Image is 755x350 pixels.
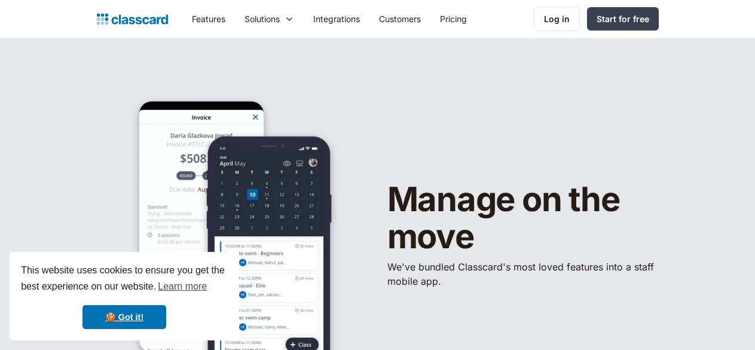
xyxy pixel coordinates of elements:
div: Start for free [597,13,649,25]
div: Solutions [235,5,304,32]
h1: Manage on the move [387,181,659,255]
a: Pricing [430,5,476,32]
a: Log in [534,7,580,31]
a: learn more about cookies [156,278,209,296]
div: cookieconsent [10,252,239,340]
span: This website uses cookies to ensure you get the best experience on our website. [21,263,228,296]
div: Solutions [244,13,280,25]
div: Log in [544,13,570,25]
a: home [97,11,168,28]
p: We've bundled ​Classcard's most loved features into a staff mobile app. [387,260,659,288]
a: dismiss cookie message [82,305,166,329]
a: Features [182,5,235,32]
a: Customers [369,5,430,32]
a: Start for free [587,7,659,31]
a: Integrations [304,5,369,32]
